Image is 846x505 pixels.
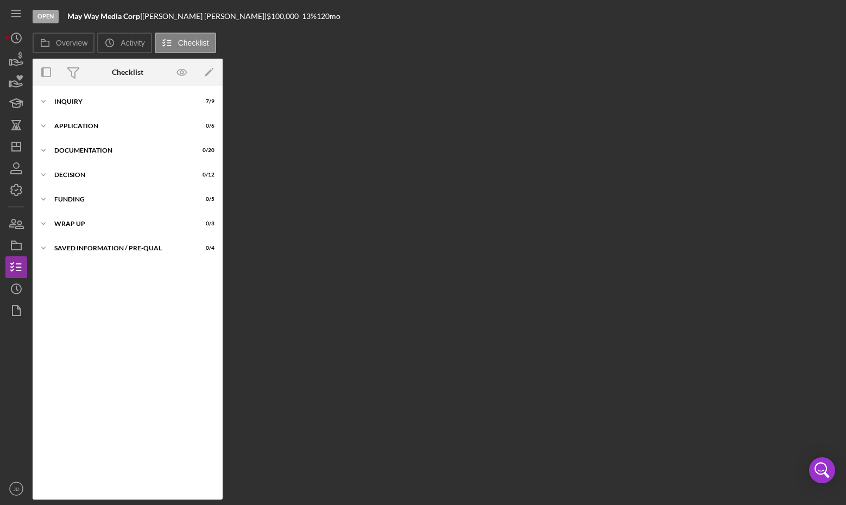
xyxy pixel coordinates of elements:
[54,147,187,154] div: Documentation
[13,486,20,492] text: JD
[195,147,214,154] div: 0 / 20
[302,12,317,21] div: 13 %
[97,33,151,53] button: Activity
[5,478,27,500] button: JD
[54,196,187,203] div: Funding
[33,10,59,23] div: Open
[195,220,214,227] div: 0 / 3
[56,39,87,47] label: Overview
[54,98,187,105] div: Inquiry
[809,457,835,483] div: Open Intercom Messenger
[195,245,214,251] div: 0 / 4
[121,39,144,47] label: Activity
[112,68,143,77] div: Checklist
[195,172,214,178] div: 0 / 12
[195,98,214,105] div: 7 / 9
[67,12,142,21] div: |
[195,196,214,203] div: 0 / 5
[54,220,187,227] div: Wrap up
[195,123,214,129] div: 0 / 6
[54,172,187,178] div: Decision
[54,245,187,251] div: Saved Information / Pre-Qual
[142,12,267,21] div: [PERSON_NAME] [PERSON_NAME] |
[67,11,140,21] b: May Way Media Corp
[54,123,187,129] div: Application
[155,33,216,53] button: Checklist
[178,39,209,47] label: Checklist
[267,11,299,21] span: $100,000
[317,12,340,21] div: 120 mo
[33,33,94,53] button: Overview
